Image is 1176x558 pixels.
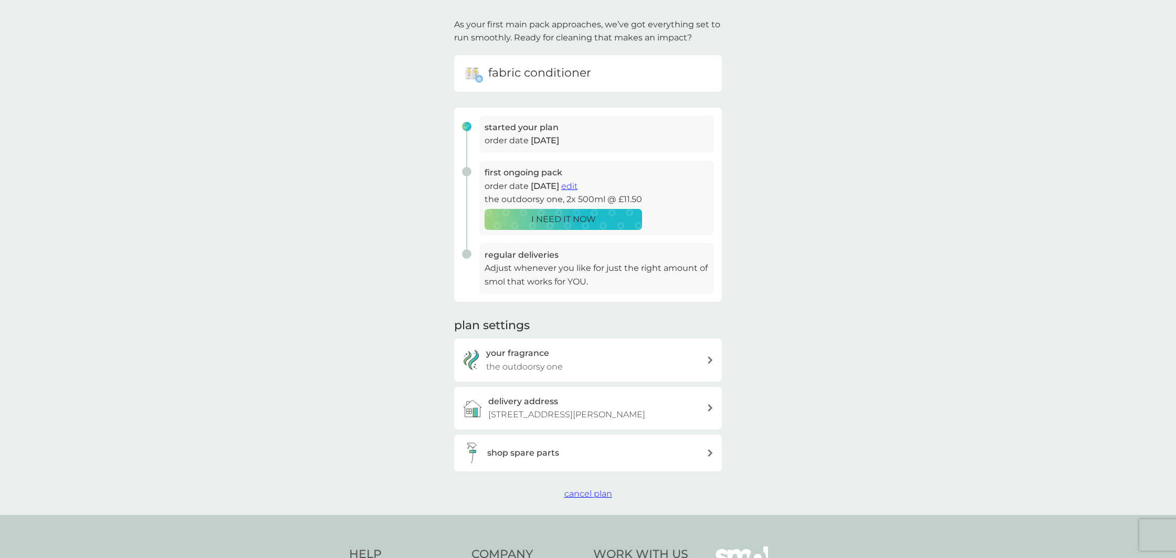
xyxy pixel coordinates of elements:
[485,261,709,288] p: Adjust whenever you like for just the right amount of smol that works for YOU.
[488,408,645,422] p: [STREET_ADDRESS][PERSON_NAME]
[488,395,558,408] h3: delivery address
[485,121,709,134] h3: started your plan
[485,166,709,180] h3: first ongoing pack
[485,134,709,148] p: order date
[485,248,709,262] h3: regular deliveries
[564,487,612,501] button: cancel plan
[561,181,577,191] span: edit
[487,446,559,460] h3: shop spare parts
[486,360,563,374] p: the outdoorsy one
[486,346,549,360] h3: your fragrance
[454,339,722,381] a: your fragrancethe outdoorsy one
[561,180,577,193] button: edit
[531,213,596,226] p: I NEED IT NOW
[485,209,642,230] button: I NEED IT NOW
[531,181,559,191] span: [DATE]
[454,318,530,334] h2: plan settings
[454,18,722,45] p: As your first main pack approaches, we’ve got everything set to run smoothly. Ready for cleaning ...
[454,435,722,471] button: shop spare parts
[488,65,591,81] h6: fabric conditioner
[462,63,483,84] img: fabric conditioner
[485,193,709,206] p: the outdoorsy one, 2x 500ml @ £11.50
[531,135,559,145] span: [DATE]
[485,180,709,193] p: order date
[564,489,612,499] span: cancel plan
[454,387,722,429] a: delivery address[STREET_ADDRESS][PERSON_NAME]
